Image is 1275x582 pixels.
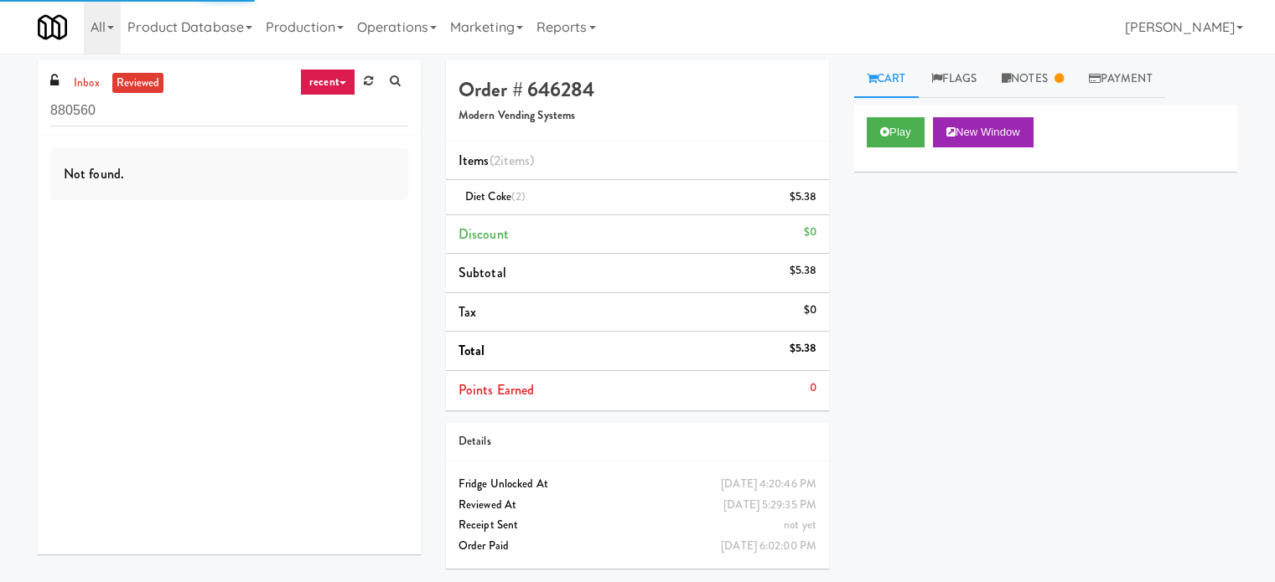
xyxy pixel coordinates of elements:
div: $0 [804,222,816,243]
div: Fridge Unlocked At [459,474,816,495]
span: (2 ) [490,151,535,170]
button: New Window [933,117,1034,147]
div: [DATE] 6:02:00 PM [721,536,816,557]
div: [DATE] 4:20:46 PM [721,474,816,495]
div: Receipt Sent [459,515,816,536]
div: [DATE] 5:29:35 PM [723,495,816,516]
a: Payment [1076,60,1165,98]
span: not yet [784,517,816,533]
span: Not found. [64,164,124,183]
span: Discount [459,224,509,244]
div: 0 [810,378,816,399]
div: $0 [804,300,816,321]
input: Search vision orders [50,95,408,126]
button: Play [867,117,925,147]
a: reviewed [112,73,164,94]
h5: Modern Vending Systems [459,110,816,122]
div: Reviewed At [459,495,816,516]
div: $5.38 [790,260,817,281]
span: Total [459,341,485,360]
a: inbox [70,73,104,94]
span: Points Earned [459,380,534,399]
img: Micromart [38,13,67,42]
div: Order Paid [459,536,816,557]
ng-pluralize: items [500,151,531,170]
a: Cart [854,60,919,98]
a: Notes [989,60,1076,98]
span: Tax [459,302,476,322]
span: Subtotal [459,263,506,282]
div: Details [459,431,816,452]
a: Flags [919,60,990,98]
div: $5.38 [790,338,817,359]
div: $5.38 [790,187,817,208]
span: Diet Coke [465,188,526,204]
a: recent [300,69,355,95]
h4: Order # 646284 [459,79,816,100]
span: Items [459,151,534,170]
span: (2) [511,188,526,204]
